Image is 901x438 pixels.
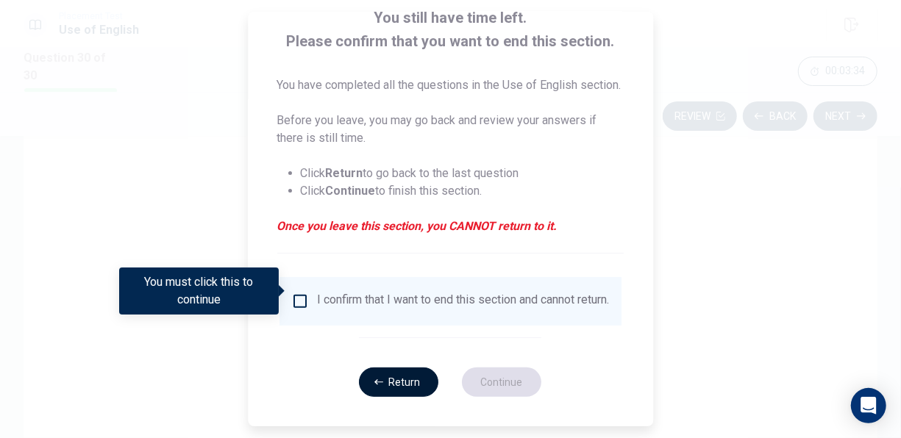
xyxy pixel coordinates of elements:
[301,165,624,182] li: Click to go back to the last question
[301,182,624,200] li: Click to finish this section.
[463,367,542,397] button: Continue
[318,292,610,310] div: I confirm that I want to end this section and cannot return.
[277,76,624,94] p: You have completed all the questions in the Use of English section.
[291,292,309,310] span: You must click this to continue
[277,112,624,147] p: Before you leave, you may go back and review your answers if there is still time.
[119,268,279,315] div: You must click this to continue
[326,166,363,180] strong: Return
[277,6,624,53] span: You still have time left. Please confirm that you want to end this section.
[360,367,439,397] button: Return
[277,218,624,235] em: Once you leave this section, you CANNOT return to it.
[326,184,376,198] strong: Continue
[851,388,886,423] div: Open Intercom Messenger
